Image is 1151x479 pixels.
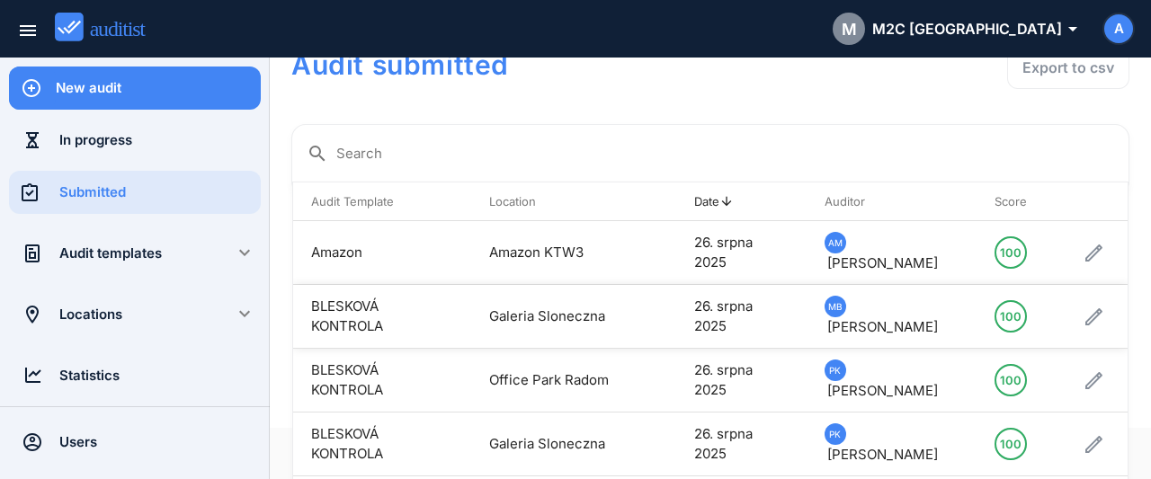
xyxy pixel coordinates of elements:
div: Export to csv [1022,57,1114,78]
td: 26. srpna 2025 [676,285,806,349]
td: BLESKOVÁ KONTROLA [293,285,471,349]
td: Amazon KTW3 [471,221,641,285]
div: Audit templates [59,244,210,263]
a: Locations [9,293,210,336]
span: [PERSON_NAME] [827,382,938,399]
th: : Not sorted. [640,182,676,221]
span: PK [829,360,841,380]
img: auditist_logo_new.svg [55,13,162,42]
i: arrow_upward [719,194,734,208]
button: MM2C [GEOGRAPHIC_DATA] [818,7,1090,50]
span: [PERSON_NAME] [827,446,938,463]
th: Location: Not sorted. Activate to sort ascending. [471,182,641,221]
span: PK [829,424,841,444]
div: Users [59,432,261,452]
div: 100 [1000,366,1022,395]
th: Auditor: Not sorted. Activate to sort ascending. [807,182,977,221]
div: New audit [56,78,261,98]
th: Audit Template: Not sorted. Activate to sort ascending. [293,182,471,221]
input: Search [336,139,1114,168]
i: arrow_drop_down_outlined [1062,18,1075,40]
span: A [1114,19,1124,40]
i: keyboard_arrow_down [234,303,255,324]
span: MB [828,297,843,316]
span: [PERSON_NAME] [827,254,938,271]
i: menu [17,20,39,41]
td: 26. srpna 2025 [676,349,806,412]
td: Office Park Radom [471,349,641,412]
td: Galeria Sloneczna [471,285,641,349]
span: [PERSON_NAME] [827,318,938,335]
a: In progress [9,119,261,162]
td: BLESKOVÁ KONTROLA [293,349,471,412]
th: : Not sorted. [1059,182,1128,221]
th: Date: Sorted descending. Activate to remove sorting. [676,182,806,221]
a: Audit templates [9,232,210,275]
a: Statistics [9,354,261,397]
button: Export to csv [1007,46,1129,89]
div: 100 [1000,430,1022,458]
a: Submitted [9,171,261,214]
div: 100 [1000,238,1022,267]
span: M [842,17,857,41]
th: Score: Not sorted. Activate to sort ascending. [977,182,1059,221]
td: Amazon [293,221,471,285]
td: Galeria Sloneczna [471,412,641,476]
div: M2C [GEOGRAPHIC_DATA] [833,13,1075,45]
div: In progress [59,130,261,150]
div: Locations [59,305,210,324]
a: Users [9,421,261,464]
button: A [1102,13,1135,45]
td: BLESKOVÁ KONTROLA [293,412,471,476]
td: 26. srpna 2025 [676,221,806,285]
span: AM [828,233,843,253]
h1: Audit submitted [291,46,794,84]
i: search [307,143,328,164]
td: 26. srpna 2025 [676,412,806,476]
i: keyboard_arrow_down [234,242,255,263]
div: Statistics [59,366,261,386]
div: Submitted [59,182,261,202]
div: 100 [1000,302,1022,331]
